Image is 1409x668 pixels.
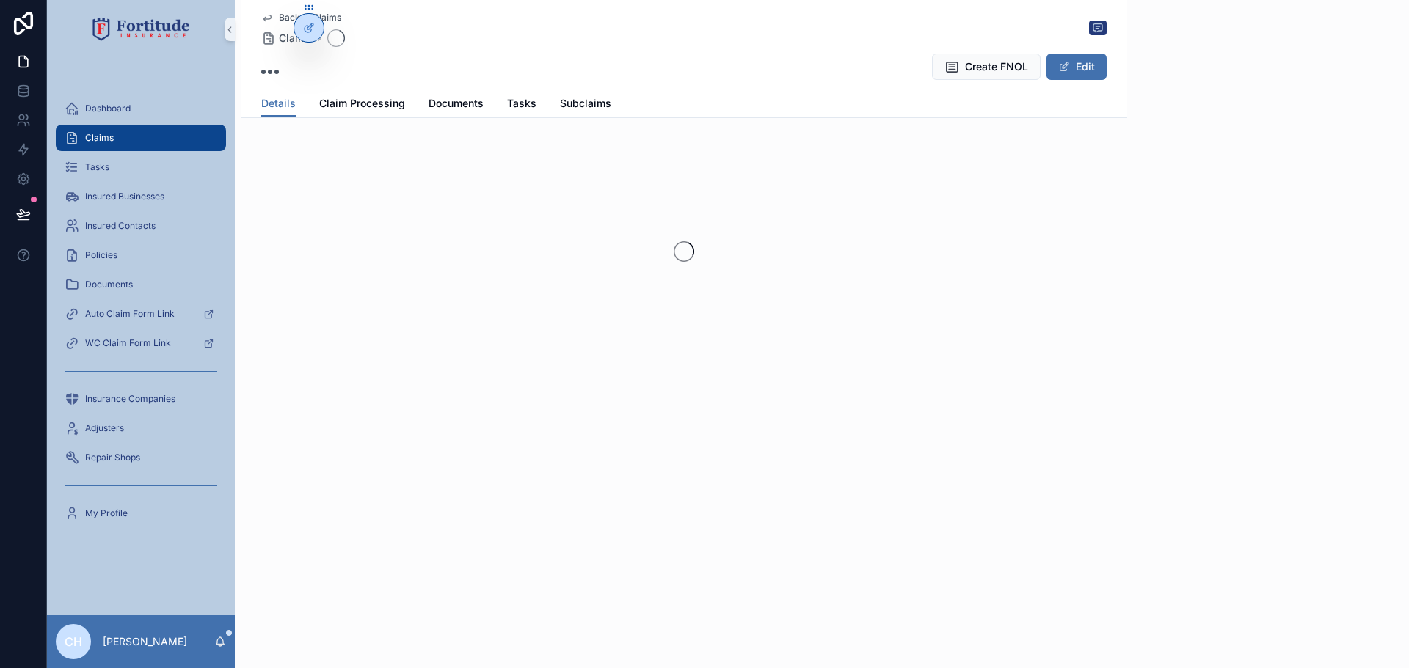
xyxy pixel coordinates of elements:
[56,183,226,210] a: Insured Businesses
[56,154,226,180] a: Tasks
[560,90,611,120] a: Subclaims
[85,422,124,434] span: Adjusters
[261,90,296,118] a: Details
[85,393,175,405] span: Insurance Companies
[261,31,313,45] a: Claims
[85,308,175,320] span: Auto Claim Form Link
[56,500,226,526] a: My Profile
[85,103,131,114] span: Dashboard
[85,249,117,261] span: Policies
[319,90,405,120] a: Claim Processing
[965,59,1028,74] span: Create FNOL
[85,161,109,173] span: Tasks
[92,18,190,41] img: App logo
[85,220,156,232] span: Insured Contacts
[85,452,140,463] span: Repair Shops
[56,330,226,356] a: WC Claim Form Link
[56,242,226,268] a: Policies
[507,90,536,120] a: Tasks
[85,507,128,519] span: My Profile
[261,96,296,111] span: Details
[56,125,226,151] a: Claims
[279,12,341,23] span: Back to Claims
[56,444,226,471] a: Repair Shops
[85,191,164,202] span: Insured Businesses
[507,96,536,111] span: Tasks
[429,96,484,111] span: Documents
[85,279,133,290] span: Documents
[56,95,226,122] a: Dashboard
[65,633,82,650] span: CH
[429,90,484,120] a: Documents
[261,12,341,23] a: Back to Claims
[279,31,313,45] span: Claims
[1046,54,1107,80] button: Edit
[47,59,235,546] div: scrollable content
[319,96,405,111] span: Claim Processing
[103,634,187,649] p: [PERSON_NAME]
[56,415,226,441] a: Adjusters
[56,271,226,298] a: Documents
[560,96,611,111] span: Subclaims
[56,301,226,327] a: Auto Claim Form Link
[85,132,114,144] span: Claims
[56,386,226,412] a: Insurance Companies
[85,337,171,349] span: WC Claim Form Link
[56,213,226,239] a: Insured Contacts
[932,54,1041,80] button: Create FNOL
